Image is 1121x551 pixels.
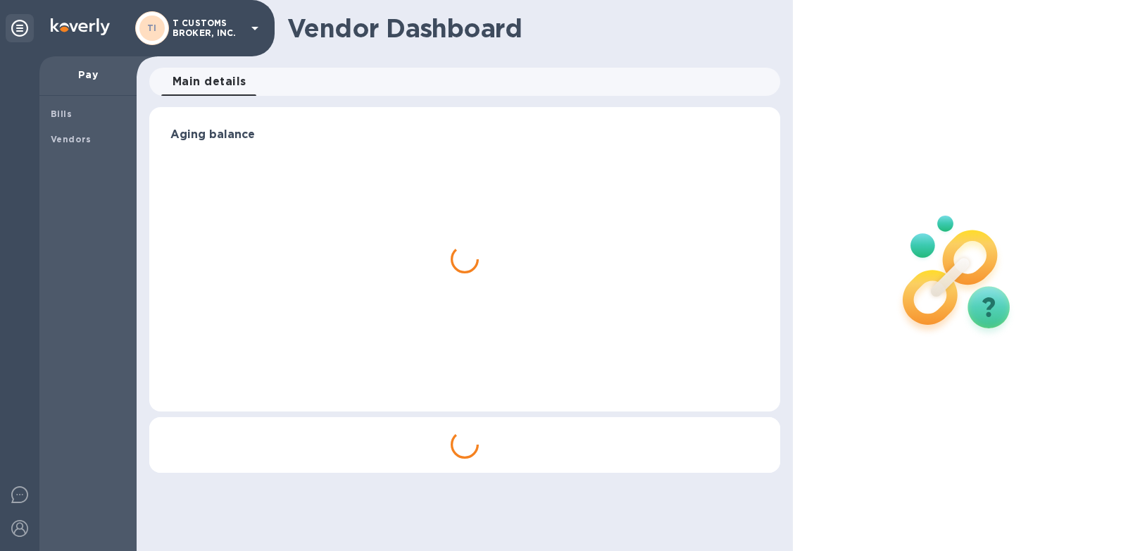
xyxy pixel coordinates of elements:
b: Vendors [51,134,92,144]
h3: Aging balance [170,128,759,142]
h1: Vendor Dashboard [287,13,770,43]
p: T CUSTOMS BROKER, INC. [173,18,243,38]
img: Logo [51,18,110,35]
div: Unpin categories [6,14,34,42]
p: Pay [51,68,125,82]
span: Main details [173,72,246,92]
b: Bills [51,109,72,119]
b: TI [147,23,157,33]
